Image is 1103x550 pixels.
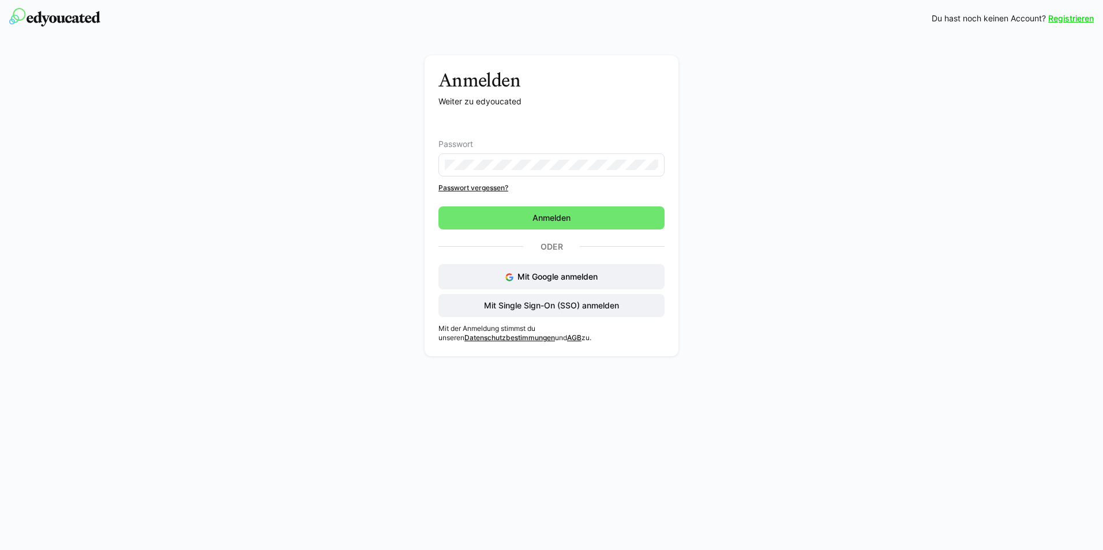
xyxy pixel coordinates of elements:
[438,69,665,91] h3: Anmelden
[438,140,473,149] span: Passwort
[438,324,665,342] p: Mit der Anmeldung stimmst du unseren und zu.
[464,333,555,342] a: Datenschutzbestimmungen
[438,183,665,193] a: Passwort vergessen?
[438,294,665,317] button: Mit Single Sign-On (SSO) anmelden
[517,272,598,281] span: Mit Google anmelden
[531,212,572,224] span: Anmelden
[438,264,665,289] button: Mit Google anmelden
[932,13,1046,24] span: Du hast noch keinen Account?
[567,333,581,342] a: AGB
[482,300,621,311] span: Mit Single Sign-On (SSO) anmelden
[438,206,665,229] button: Anmelden
[523,239,580,255] p: Oder
[438,96,665,107] p: Weiter zu edyoucated
[9,8,100,27] img: edyoucated
[1048,13,1094,24] a: Registrieren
